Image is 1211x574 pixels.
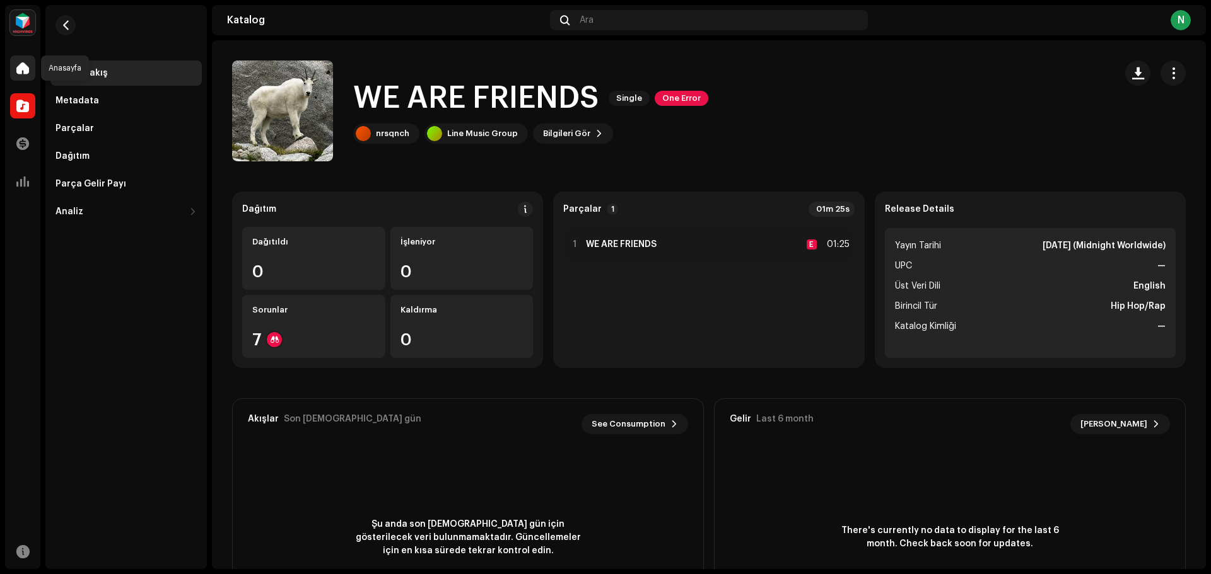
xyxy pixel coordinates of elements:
[354,518,582,558] span: Şu anda son [DEMOGRAPHIC_DATA] gün için gösterilecek veri bulunmamaktadır. Güncellemeler için en ...
[592,411,665,437] span: See Consumption
[56,96,99,106] div: Metadata
[580,15,594,25] span: Ara
[50,199,202,224] re-m-nav-dropdown: Analiz
[1080,411,1147,437] span: [PERSON_NAME]
[376,129,409,139] div: nrsqnch
[730,414,751,424] div: Gelir
[1133,278,1166,294] strong: English
[895,299,937,314] span: Birincil Tür
[56,207,83,217] div: Analiz
[50,88,202,113] re-m-nav-item: Metadata
[533,123,613,144] button: Bilgileri Gör
[252,305,375,315] div: Sorunlar
[353,78,599,118] h1: WE ARE FRIENDS
[401,237,524,247] div: İşleniyor
[756,414,814,424] div: Last 6 month
[895,238,941,253] span: Yayın Tarihi
[56,68,108,78] div: Genel bakış
[50,144,202,169] re-m-nav-item: Dağıtım
[895,258,912,273] span: UPC
[543,121,590,146] span: Bilgileri Gör
[895,278,940,294] span: Üst Veri Dili
[895,319,956,334] span: Katalog Kimliği
[822,237,850,252] div: 01:25
[56,151,90,161] div: Dağıtım
[252,237,375,247] div: Dağıtıldı
[1157,319,1166,334] strong: —
[809,202,855,217] div: 01m 25s
[655,91,708,106] span: One Error
[50,116,202,141] re-m-nav-item: Parçalar
[227,15,545,25] div: Katalog
[50,171,202,197] re-m-nav-item: Parça Gelir Payı
[807,239,817,250] div: E
[56,179,126,189] div: Parça Gelir Payı
[401,305,524,315] div: Kaldırma
[607,204,618,215] p-badge: 1
[284,414,421,424] div: Son [DEMOGRAPHIC_DATA] gün
[248,414,279,424] div: Akışlar
[242,204,276,214] div: Dağıtım
[1171,10,1191,30] div: N
[563,204,602,214] strong: Parçalar
[586,239,657,250] strong: WE ARE FRIENDS
[50,60,202,86] re-m-nav-item: Genel bakış
[10,10,35,35] img: feab3aad-9b62-475c-8caf-26f15a9573ee
[1070,414,1170,434] button: [PERSON_NAME]
[609,91,650,106] span: Single
[447,129,518,139] div: Line Music Group
[1157,258,1166,273] strong: —
[885,204,954,214] strong: Release Details
[1111,299,1166,314] strong: Hip Hop/Rap
[582,414,688,434] button: See Consumption
[1043,238,1166,253] strong: [DATE] (Midnight Worldwide)
[836,524,1063,551] span: There's currently no data to display for the last 6 month. Check back soon for updates.
[56,123,94,134] div: Parçalar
